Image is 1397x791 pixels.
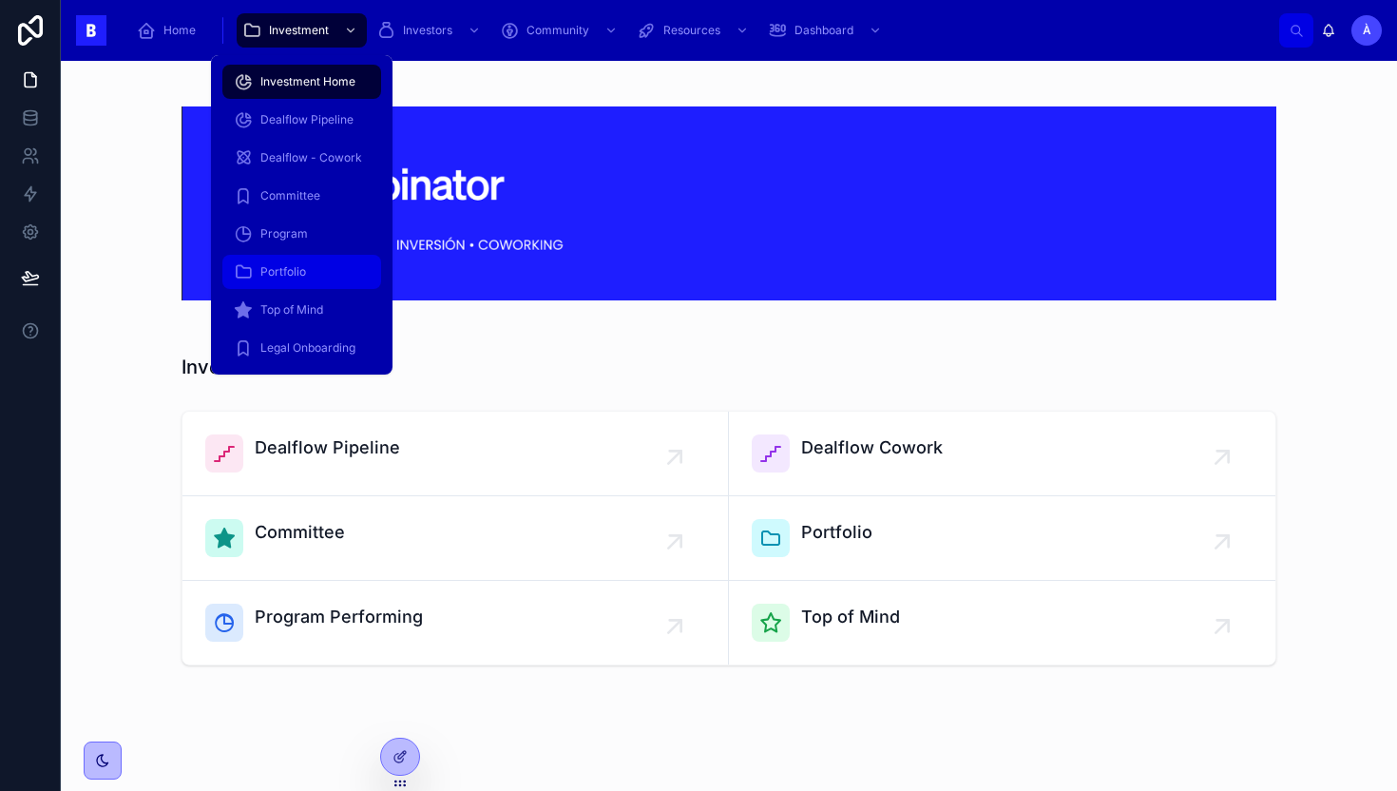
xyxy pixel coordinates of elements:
[526,23,589,38] span: Community
[260,188,320,203] span: Committee
[260,112,354,127] span: Dealflow Pipeline
[260,264,306,280] span: Portfolio
[222,293,381,327] a: Top of Mind
[729,496,1275,581] a: Portfolio
[255,434,400,461] span: Dealflow Pipeline
[494,13,627,48] a: Community
[762,13,891,48] a: Dashboard
[237,13,367,48] a: Investment
[163,23,196,38] span: Home
[801,519,872,546] span: Portfolio
[222,331,381,365] a: Legal Onboarding
[260,340,355,356] span: Legal Onboarding
[182,412,729,496] a: Dealflow Pipeline
[255,519,345,546] span: Committee
[222,217,381,251] a: Program
[801,434,943,461] span: Dealflow Cowork
[794,23,853,38] span: Dashboard
[1363,23,1371,38] span: À
[122,10,1279,51] div: scrollable content
[801,604,900,630] span: Top of Mind
[182,581,729,665] a: Program Performing
[222,179,381,213] a: Committee
[663,23,720,38] span: Resources
[729,581,1275,665] a: Top of Mind
[76,15,106,46] img: App logo
[260,226,308,241] span: Program
[260,74,355,89] span: Investment Home
[131,13,209,48] a: Home
[403,23,452,38] span: Investors
[222,141,381,175] a: Dealflow - Cowork
[182,496,729,581] a: Committee
[260,302,323,318] span: Top of Mind
[631,13,758,48] a: Resources
[222,65,381,99] a: Investment Home
[255,604,423,630] span: Program Performing
[371,13,490,48] a: Investors
[222,103,381,137] a: Dealflow Pipeline
[182,106,1276,300] img: 18590-Captura-de-Pantalla-2024-03-07-a-las-17.49.44.png
[182,354,284,380] h1: Investment
[269,23,329,38] span: Investment
[260,150,362,165] span: Dealflow - Cowork
[222,255,381,289] a: Portfolio
[729,412,1275,496] a: Dealflow Cowork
